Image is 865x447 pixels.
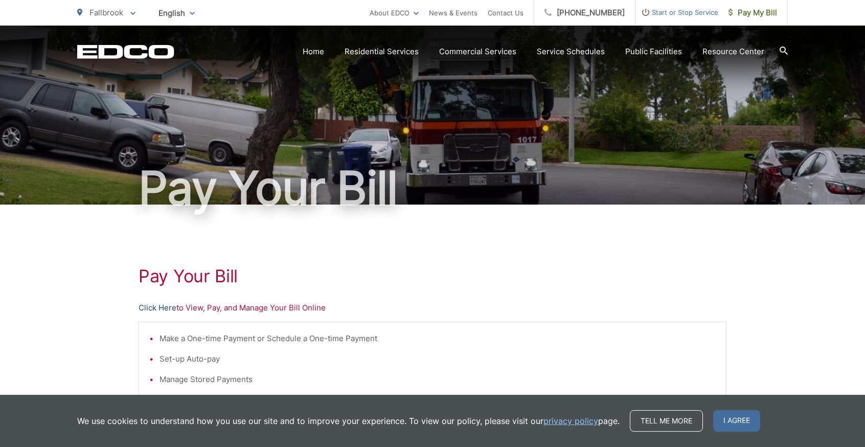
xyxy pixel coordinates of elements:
[160,353,716,365] li: Set-up Auto-pay
[89,8,123,17] span: Fallbrook
[77,163,788,214] h1: Pay Your Bill
[151,4,202,22] span: English
[488,7,523,19] a: Contact Us
[370,7,419,19] a: About EDCO
[630,410,703,432] a: Tell me more
[77,44,174,59] a: EDCD logo. Return to the homepage.
[543,415,598,427] a: privacy policy
[345,46,419,58] a: Residential Services
[77,415,620,427] p: We use cookies to understand how you use our site and to improve your experience. To view our pol...
[160,394,716,406] li: Go Paperless
[702,46,764,58] a: Resource Center
[429,7,477,19] a: News & Events
[729,7,777,19] span: Pay My Bill
[537,46,605,58] a: Service Schedules
[160,332,716,345] li: Make a One-time Payment or Schedule a One-time Payment
[139,266,726,286] h1: Pay Your Bill
[303,46,324,58] a: Home
[139,302,176,314] a: Click Here
[625,46,682,58] a: Public Facilities
[160,373,716,386] li: Manage Stored Payments
[713,410,760,432] span: I agree
[139,302,726,314] p: to View, Pay, and Manage Your Bill Online
[439,46,516,58] a: Commercial Services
